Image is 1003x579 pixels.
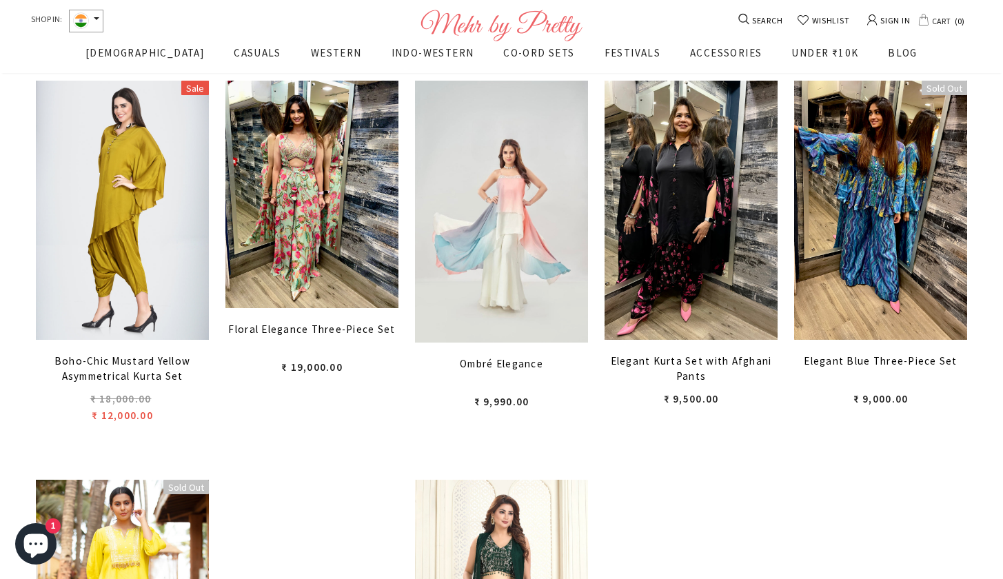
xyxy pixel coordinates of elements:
[888,44,918,72] a: BLOG
[503,46,574,59] span: CO-ORD SETS
[605,44,661,72] a: FESTIVALS
[918,12,968,29] a: CART 0
[85,46,204,59] span: [DEMOGRAPHIC_DATA]
[460,357,543,370] span: Ombré Elegance
[392,44,474,72] a: INDO-WESTERN
[690,44,762,72] a: ACCESSORIES
[421,10,582,41] img: Logo Footer
[853,392,909,405] span: ₹ 9,000.00
[281,360,343,374] span: ₹ 19,000.00
[234,44,281,72] a: CASUALS
[54,354,190,383] span: Boho-Chic Mustard Yellow Asymmetrical Kurta Set
[234,46,281,59] span: CASUALS
[740,13,783,28] a: SEARCH
[85,44,204,72] a: [DEMOGRAPHIC_DATA]
[11,523,61,568] inbox-online-store-chat: Shopify online store chat
[415,356,588,391] a: Ombré Elegance
[809,13,849,28] span: WISHLIST
[690,46,762,59] span: ACCESSORIES
[311,44,362,72] a: WESTERN
[392,46,474,59] span: INDO-WESTERN
[474,395,529,408] span: ₹ 9,990.00
[311,46,362,59] span: WESTERN
[36,354,209,388] a: Boho-Chic Mustard Yellow Asymmetrical Kurta Set
[664,392,719,405] span: ₹ 9,500.00
[605,46,661,59] span: FESTIVALS
[794,354,967,388] a: Elegant Blue Three-Piece Set
[751,13,783,28] span: SEARCH
[952,12,968,29] span: 0
[31,10,62,32] span: SHOP IN:
[878,11,910,28] span: SIGN IN
[90,392,152,405] span: ₹ 18,000.00
[225,322,398,356] a: Floral Elegance Three-Piece Set
[92,409,153,422] span: ₹ 12,000.00
[867,9,910,30] a: SIGN IN
[791,44,858,72] a: UNDER ₹10K
[888,46,918,59] span: BLOG
[929,12,952,29] span: CART
[605,354,778,388] a: Elegant Kurta Set with Afghani Pants
[503,44,574,72] a: CO-ORD SETS
[791,46,858,59] span: UNDER ₹10K
[228,323,395,336] span: Floral Elegance Three-Piece Set
[611,354,772,383] span: Elegant Kurta Set with Afghani Pants
[804,354,957,367] span: Elegant Blue Three-Piece Set
[797,13,849,28] a: WISHLIST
